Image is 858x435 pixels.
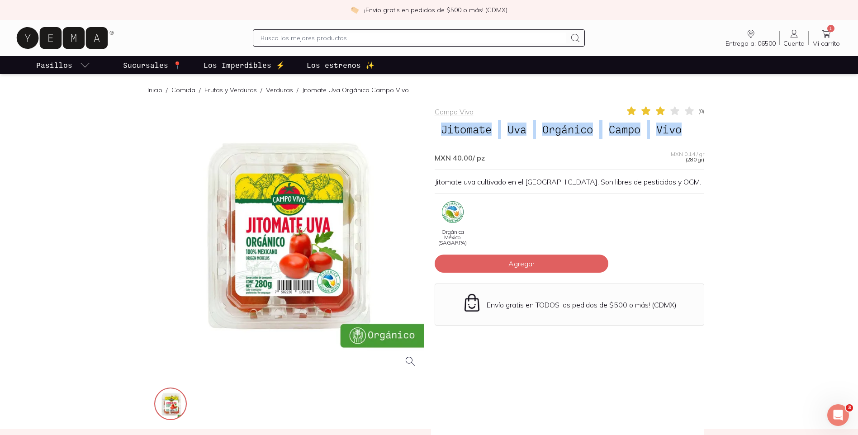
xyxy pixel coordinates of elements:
span: 1 [827,25,834,32]
iframe: Intercom live chat [827,404,849,426]
input: Busca los mejores productos [261,33,566,43]
span: MXN 0.14 / gr [671,151,704,157]
a: Verduras [266,86,293,94]
button: Agregar [435,255,608,273]
a: Los Imperdibles ⚡️ [202,56,287,74]
span: Agregar [508,259,535,268]
a: Frutas y Verduras [204,86,257,94]
p: Sucursales 📍 [123,60,182,71]
p: Pasillos [36,60,72,71]
p: ¡Envío gratis en pedidos de $500 o más! (CDMX) [364,5,507,14]
a: Comida [171,86,195,94]
p: Los estrenos ✨ [307,60,374,71]
span: 3 [846,404,853,411]
span: Uva [501,121,533,138]
img: organic_mx_sagarpa_d5bfe478-d9b9-46b3-8f87-8b6e7c63d533=fwebp-q70-w96 [442,201,464,223]
a: Sucursales 📍 [121,56,184,74]
a: pasillo-todos-link [34,56,92,74]
p: Los Imperdibles ⚡️ [204,60,285,71]
span: Mi carrito [812,39,840,47]
p: ¡Envío gratis en TODOS los pedidos de $500 o más! (CDMX) [485,300,677,309]
a: Campo Vivo [435,107,474,116]
span: Jitomate [435,121,498,138]
img: check [351,6,359,14]
a: Los estrenos ✨ [305,56,376,74]
span: (280 gr) [686,157,704,162]
a: 1Mi carrito [809,28,844,47]
img: Envío [462,293,482,312]
span: / [195,85,204,95]
span: / [293,85,302,95]
span: / [162,85,171,95]
span: ( 0 ) [698,109,704,114]
img: jitomate-uva-organico_ea3bb453-0c74-43b4-bc19-df34fe2782d5=fwebp-q70-w256 [155,388,188,421]
span: Orgánico [536,121,599,138]
span: Vivo [650,121,688,138]
span: Cuenta [783,39,805,47]
a: Entrega a: 06500 [722,28,779,47]
span: / [257,85,266,95]
a: Inicio [147,86,162,94]
p: Jitomate uva cultivado en el [GEOGRAPHIC_DATA]. Son libres de pesticidas y OGM. [435,177,704,186]
span: Orgánica México (SAGARPA) [435,229,471,246]
p: Jitomate Uva Orgánico Campo Vivo [302,85,409,95]
span: Entrega a: 06500 [725,39,776,47]
a: Cuenta [780,28,808,47]
span: MXN 40.00 / pz [435,153,485,162]
span: Campo [602,121,647,138]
